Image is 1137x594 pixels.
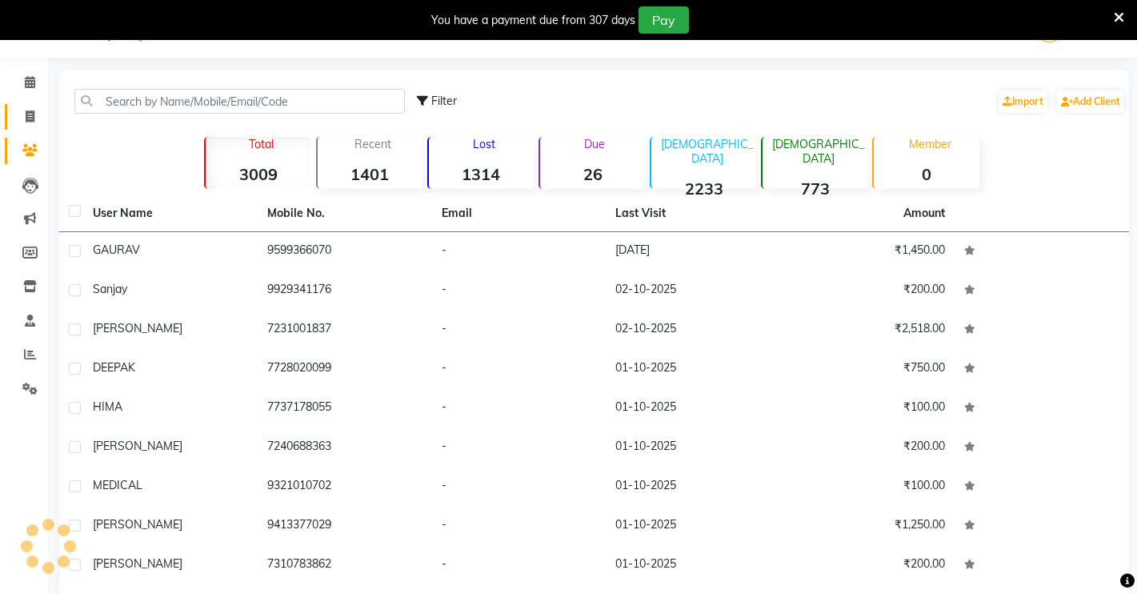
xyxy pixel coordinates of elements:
span: Filter [431,94,457,108]
td: 01-10-2025 [606,350,780,389]
td: ₹200.00 [780,428,955,468]
strong: 1314 [429,164,534,184]
p: [DEMOGRAPHIC_DATA] [769,137,867,166]
td: - [432,546,607,585]
td: 7240688363 [258,428,432,468]
td: 02-10-2025 [606,311,780,350]
button: Pay [639,6,689,34]
td: ₹1,250.00 [780,507,955,546]
td: ₹100.00 [780,389,955,428]
th: Last Visit [606,195,780,232]
td: ₹1,450.00 [780,232,955,271]
span: [PERSON_NAME] [93,517,182,532]
td: ₹200.00 [780,546,955,585]
td: 7737178055 [258,389,432,428]
td: - [432,468,607,507]
span: HIMA [93,399,122,414]
strong: 3009 [206,164,310,184]
th: Email [432,195,607,232]
p: Total [212,137,310,151]
td: [DATE] [606,232,780,271]
td: 01-10-2025 [606,468,780,507]
span: DEEPAK [93,360,135,375]
a: Add Client [1057,90,1124,113]
td: - [432,350,607,389]
p: [DEMOGRAPHIC_DATA] [658,137,756,166]
span: [PERSON_NAME] [93,439,182,453]
td: 9413377029 [258,507,432,546]
td: 01-10-2025 [606,428,780,468]
td: ₹750.00 [780,350,955,389]
p: Due [543,137,645,151]
td: - [432,232,607,271]
td: - [432,507,607,546]
p: Recent [324,137,422,151]
td: - [432,311,607,350]
td: 01-10-2025 [606,546,780,585]
td: 7728020099 [258,350,432,389]
th: User Name [83,195,258,232]
strong: 0 [874,164,979,184]
td: 9929341176 [258,271,432,311]
strong: 26 [540,164,645,184]
td: ₹200.00 [780,271,955,311]
span: MEDICAL [93,478,142,492]
td: - [432,389,607,428]
td: 01-10-2025 [606,507,780,546]
td: 9599366070 [258,232,432,271]
a: Import [999,90,1047,113]
strong: 1401 [318,164,422,184]
p: Lost [435,137,534,151]
td: 7310783862 [258,546,432,585]
td: - [432,271,607,311]
th: Amount [894,195,955,231]
td: ₹2,518.00 [780,311,955,350]
strong: 2233 [651,179,756,199]
td: 02-10-2025 [606,271,780,311]
div: You have a payment due from 307 days [431,12,635,29]
td: 9321010702 [258,468,432,507]
td: 7231001837 [258,311,432,350]
td: - [432,428,607,468]
span: GAURAV [93,243,140,257]
td: ₹100.00 [780,468,955,507]
input: Search by Name/Mobile/Email/Code [74,89,405,114]
td: 01-10-2025 [606,389,780,428]
span: [PERSON_NAME] [93,556,182,571]
th: Mobile No. [258,195,432,232]
span: sanjay [93,282,127,296]
span: [PERSON_NAME] [93,321,182,335]
p: Member [880,137,979,151]
strong: 773 [763,179,867,199]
